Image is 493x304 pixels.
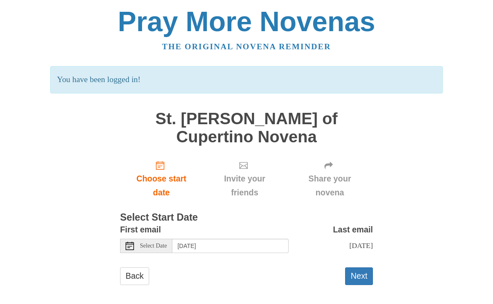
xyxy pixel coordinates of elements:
[120,154,203,204] a: Choose start date
[120,223,161,237] label: First email
[211,172,278,200] span: Invite your friends
[349,241,373,250] span: [DATE]
[333,223,373,237] label: Last email
[345,267,373,285] button: Next
[120,110,373,146] h1: St. [PERSON_NAME] of Cupertino Novena
[120,267,149,285] a: Back
[50,66,442,93] p: You have been logged in!
[140,243,167,249] span: Select Date
[118,6,375,37] a: Pray More Novenas
[203,154,287,204] div: Click "Next" to confirm your start date first.
[120,212,373,223] h3: Select Start Date
[162,42,331,51] a: The original novena reminder
[129,172,194,200] span: Choose start date
[287,154,373,204] div: Click "Next" to confirm your start date first.
[295,172,364,200] span: Share your novena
